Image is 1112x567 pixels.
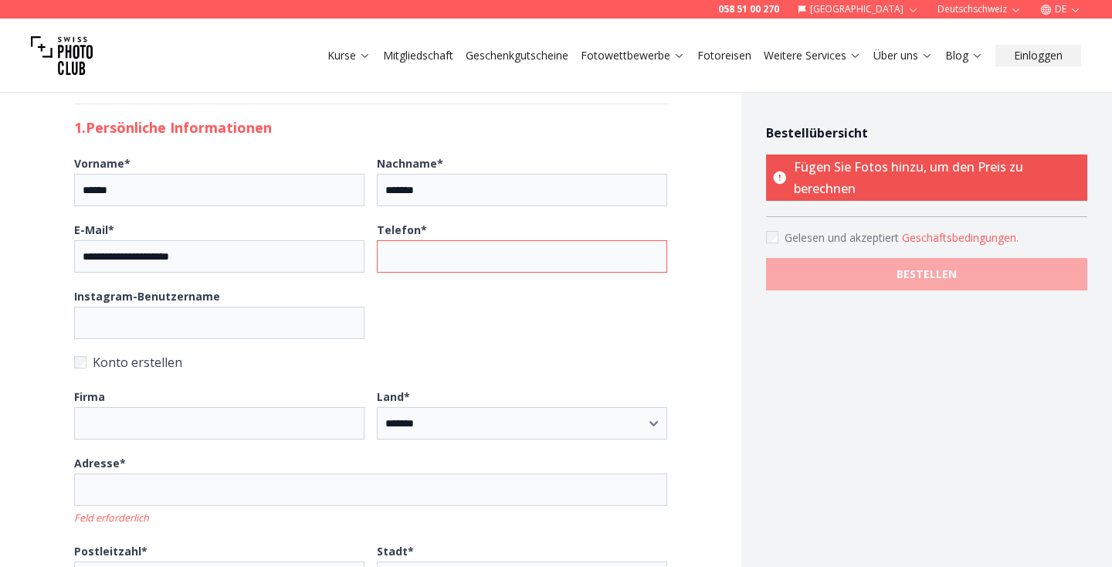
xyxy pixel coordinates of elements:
[466,48,568,63] a: Geschenkgutscheine
[74,456,126,470] b: Adresse *
[377,240,667,273] input: Telefon*
[758,45,867,66] button: Weitere Services
[377,389,410,404] b: Land *
[718,3,779,15] a: 058 51 00 270
[327,48,371,63] a: Kurse
[321,45,377,66] button: Kurse
[74,389,105,404] b: Firma
[74,156,131,171] b: Vorname *
[74,307,364,339] input: Instagram-Benutzername
[697,48,751,63] a: Fotoreisen
[377,156,443,171] b: Nachname *
[897,267,957,282] b: BESTELLEN
[766,231,778,243] input: Accept terms
[581,48,685,63] a: Fotowettbewerbe
[867,45,939,66] button: Über uns
[74,474,667,506] input: Adresse*Feld erforderlich
[902,230,1019,246] button: Accept termsGelesen und akzeptiert
[873,48,933,63] a: Über uns
[995,45,1081,66] button: Einloggen
[74,356,86,368] input: Konto erstellen
[74,117,667,138] h2: 1. Persönliche Informationen
[74,511,149,525] i: Feld erforderlich
[377,222,427,237] b: Telefon *
[691,45,758,66] button: Fotoreisen
[575,45,691,66] button: Fotowettbewerbe
[377,407,667,440] select: Land*
[377,45,459,66] button: Mitgliedschaft
[74,407,364,440] input: Firma
[377,544,414,559] b: Stadt *
[74,289,220,304] b: Instagram-Benutzername
[939,45,989,66] button: Blog
[74,240,364,273] input: E-Mail*
[377,174,667,206] input: Nachname*
[766,154,1087,201] p: Fügen Sie Fotos hinzu, um den Preis zu berechnen
[31,25,93,87] img: Swiss photo club
[74,544,147,559] b: Postleitzahl *
[383,48,453,63] a: Mitgliedschaft
[74,174,364,206] input: Vorname*
[74,351,667,373] label: Konto erstellen
[764,48,861,63] a: Weitere Services
[766,258,1087,290] button: BESTELLEN
[785,230,902,245] span: Gelesen und akzeptiert
[459,45,575,66] button: Geschenkgutscheine
[945,48,983,63] a: Blog
[74,222,114,237] b: E-Mail *
[766,124,1087,142] h4: Bestellübersicht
